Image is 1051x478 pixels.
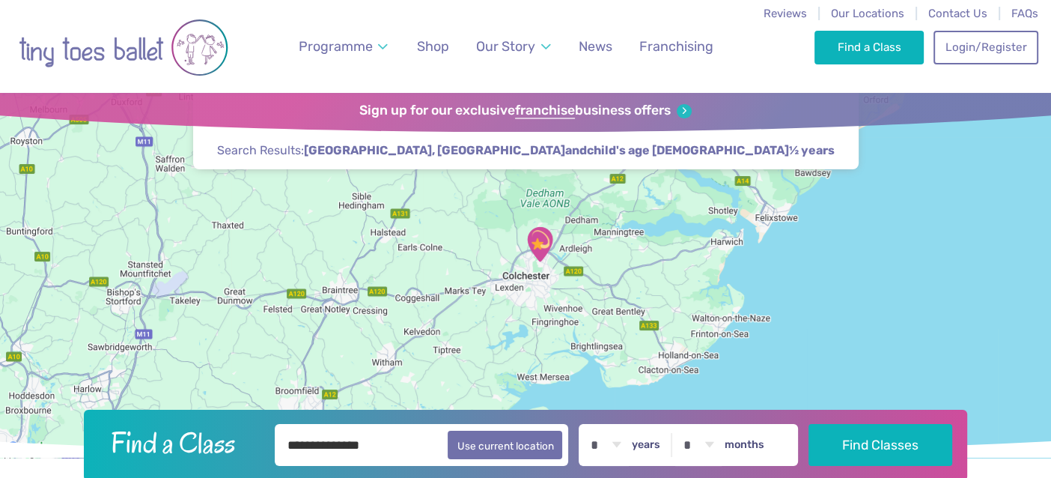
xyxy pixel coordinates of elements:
[928,7,987,20] a: Contact Us
[292,30,395,64] a: Programme
[515,103,575,119] strong: franchise
[4,438,53,458] a: Open this area in Google Maps (opens a new window)
[469,30,558,64] a: Our Story
[572,30,619,64] a: News
[359,103,691,119] a: Sign up for our exclusivefranchisebusiness offers
[764,7,807,20] a: Reviews
[633,30,720,64] a: Franchising
[632,438,660,452] label: years
[448,431,562,459] button: Use current location
[808,424,953,466] button: Find Classes
[410,30,456,64] a: Shop
[587,142,835,159] span: child's age [DEMOGRAPHIC_DATA]½ years
[19,10,228,85] img: tiny toes ballet
[304,143,835,157] strong: and
[4,438,53,458] img: Google
[521,226,558,263] div: Highwoods Community Primary School
[299,38,373,54] span: Programme
[1011,7,1038,20] a: FAQs
[476,38,535,54] span: Our Story
[725,438,764,452] label: months
[831,7,904,20] a: Our Locations
[417,38,449,54] span: Shop
[99,424,265,462] h2: Find a Class
[639,38,713,54] span: Franchising
[933,31,1038,64] a: Login/Register
[579,38,612,54] span: News
[814,31,924,64] a: Find a Class
[304,142,565,159] span: [GEOGRAPHIC_DATA], [GEOGRAPHIC_DATA]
